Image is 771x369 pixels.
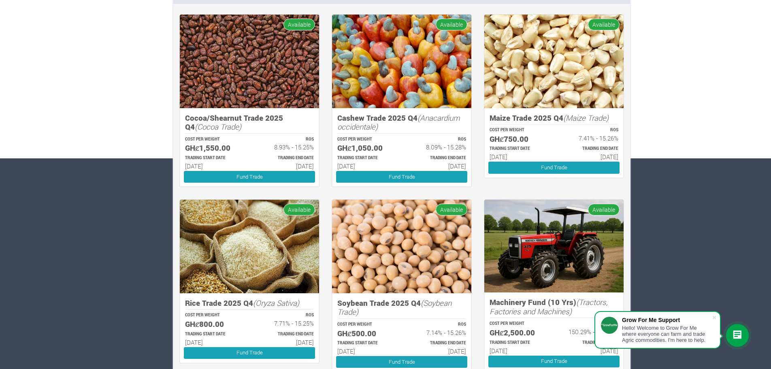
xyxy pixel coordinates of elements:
p: Estimated Trading Start Date [185,331,242,337]
p: COST PER WEIGHT [337,137,394,143]
p: ROS [409,137,466,143]
h6: [DATE] [490,153,547,160]
span: Available [436,204,467,215]
img: growforme image [484,15,624,108]
p: ROS [561,127,618,133]
h5: GHȼ1,550.00 [185,143,242,153]
p: Estimated Trading Start Date [185,155,242,161]
h6: 8.93% - 15.25% [257,143,314,151]
a: Fund Trade [488,356,620,367]
h6: 7.14% - 15.26% [409,329,466,336]
h6: 150.29% - 255.43% [561,328,618,335]
p: Estimated Trading Start Date [337,155,394,161]
h5: Machinery Fund (10 Yrs) [490,298,618,316]
p: Estimated Trading End Date [257,331,314,337]
h6: 8.09% - 15.28% [409,143,466,151]
h6: [DATE] [185,339,242,346]
p: Estimated Trading End Date [409,340,466,346]
h5: GHȼ500.00 [337,329,394,338]
p: COST PER WEIGHT [490,321,547,327]
span: Available [588,19,620,30]
img: growforme image [180,15,319,108]
div: Hello! Welcome to Grow For Me where everyone can farm and trade Agric commodities. I'm here to help. [622,325,712,343]
i: (Maize Trade) [563,113,609,123]
h6: [DATE] [185,162,242,170]
h6: [DATE] [337,162,394,170]
a: Fund Trade [488,162,620,173]
a: Fund Trade [184,347,315,359]
h6: [DATE] [409,348,466,355]
p: COST PER WEIGHT [337,322,394,328]
img: growforme image [332,200,471,293]
p: Estimated Trading End Date [561,146,618,152]
img: growforme image [180,200,319,293]
h5: Soybean Trade 2025 Q4 [337,299,466,317]
h5: GHȼ1,050.00 [337,143,394,153]
p: Estimated Trading End Date [257,155,314,161]
h5: GHȼ2,500.00 [490,328,547,337]
div: Grow For Me Support [622,317,712,323]
a: Fund Trade [336,356,467,368]
p: Estimated Trading End Date [561,340,618,346]
h6: [DATE] [561,153,618,160]
a: Fund Trade [184,171,315,183]
h6: [DATE] [257,339,314,346]
img: growforme image [484,200,624,292]
h5: Cashew Trade 2025 Q4 [337,113,466,132]
p: Estimated Trading Start Date [490,146,547,152]
p: ROS [409,322,466,328]
i: (Cocoa Trade) [195,122,241,132]
h6: [DATE] [337,348,394,355]
img: growforme image [332,15,471,108]
i: (Tractors, Factories and Machines) [490,297,608,316]
p: COST PER WEIGHT [490,127,547,133]
a: Fund Trade [336,171,467,183]
h5: GHȼ800.00 [185,320,242,329]
span: Available [283,19,315,30]
p: Estimated Trading Start Date [337,340,394,346]
i: (Anacardium occidentale) [337,113,460,132]
span: Available [436,19,467,30]
h5: GHȼ750.00 [490,134,547,144]
h5: Maize Trade 2025 Q4 [490,113,618,123]
h6: [DATE] [409,162,466,170]
i: (Oryza Sativa) [253,298,299,308]
h6: [DATE] [257,162,314,170]
h6: [DATE] [561,347,618,354]
h5: Rice Trade 2025 Q4 [185,299,314,308]
span: Available [283,204,315,215]
p: ROS [561,321,618,327]
p: ROS [257,137,314,143]
i: (Soybean Trade) [337,298,452,317]
span: Available [588,204,620,215]
p: Estimated Trading End Date [409,155,466,161]
h6: [DATE] [490,347,547,354]
p: COST PER WEIGHT [185,137,242,143]
h6: 7.41% - 15.26% [561,134,618,142]
p: COST PER WEIGHT [185,312,242,318]
h6: 7.71% - 15.25% [257,320,314,327]
h5: Cocoa/Shearnut Trade 2025 Q4 [185,113,314,132]
p: Estimated Trading Start Date [490,340,547,346]
p: ROS [257,312,314,318]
